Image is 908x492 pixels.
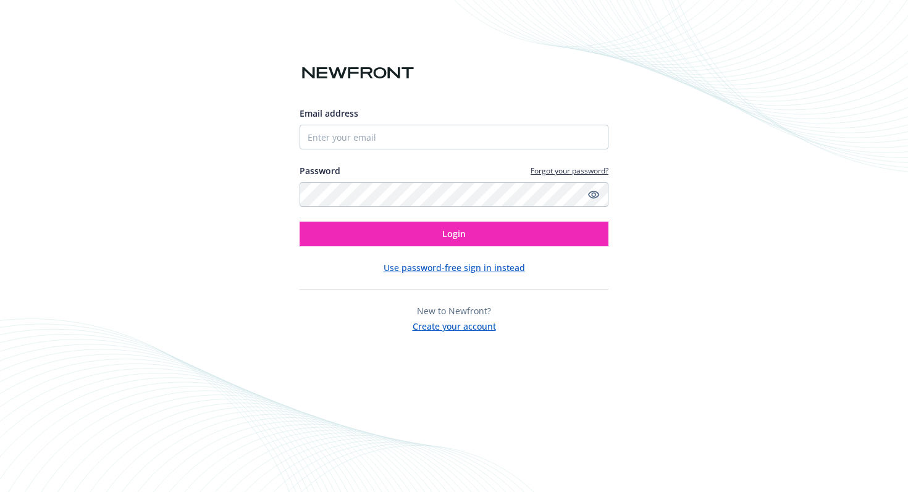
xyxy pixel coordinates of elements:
[300,62,416,84] img: Newfront logo
[300,107,358,119] span: Email address
[300,222,608,246] button: Login
[413,317,496,333] button: Create your account
[300,125,608,149] input: Enter your email
[300,182,608,207] input: Enter your password
[442,228,466,240] span: Login
[586,187,601,202] a: Show password
[531,165,608,176] a: Forgot your password?
[384,261,525,274] button: Use password-free sign in instead
[300,164,340,177] label: Password
[417,305,491,317] span: New to Newfront?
